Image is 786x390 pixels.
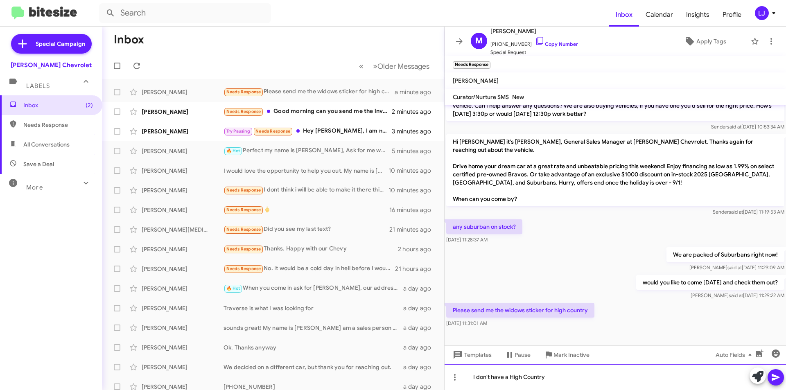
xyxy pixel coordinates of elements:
div: 2 hours ago [398,245,438,253]
a: Copy Number [535,41,578,47]
div: [PERSON_NAME] [142,186,224,194]
span: » [373,61,377,71]
div: [PERSON_NAME] [142,88,224,96]
span: [PERSON_NAME] [490,26,578,36]
div: [PERSON_NAME] [142,304,224,312]
div: [PERSON_NAME] [142,324,224,332]
p: any suburban on stock? [446,219,522,234]
div: a day ago [403,363,438,371]
div: a day ago [403,304,438,312]
small: Needs Response [453,61,490,69]
div: [PERSON_NAME] [142,284,224,293]
a: Calendar [639,3,680,27]
div: I dont think i will be able to make it there this weekend. I am only 1 year into my lease so I ma... [224,185,388,195]
div: 🖕 [224,205,389,214]
button: Next [368,58,434,74]
button: Mark Inactive [537,347,596,362]
span: Special Request [490,48,578,56]
div: I don't have a High Country [445,364,786,390]
span: Try Pausing [226,128,250,134]
span: Mark Inactive [553,347,589,362]
span: Apply Tags [696,34,726,49]
div: sounds great! My name is [PERSON_NAME] am a sales person here at the dealership. My phone number ... [224,324,403,332]
span: More [26,184,43,191]
span: [PERSON_NAME] [DATE] 11:29:22 AM [691,292,784,298]
div: a day ago [403,324,438,332]
div: 10 minutes ago [388,186,438,194]
a: Profile [716,3,748,27]
span: Auto Fields [716,347,755,362]
div: Did you see my last text? [224,225,389,234]
span: Needs Response [226,187,261,193]
span: « [359,61,364,71]
a: Special Campaign [11,34,92,54]
span: Needs Response [226,266,261,271]
a: Inbox [609,3,639,27]
span: said at [729,292,743,298]
span: Templates [451,347,492,362]
span: Special Campaign [36,40,85,48]
div: [PERSON_NAME] [142,245,224,253]
div: 10 minutes ago [388,167,438,175]
span: said at [727,124,741,130]
span: Labels [26,82,50,90]
span: Save a Deal [23,160,54,168]
span: Needs Response [226,109,261,114]
div: [PERSON_NAME] [142,206,224,214]
a: Insights [680,3,716,27]
div: 21 minutes ago [389,225,438,234]
span: Needs Response [226,227,261,232]
span: Needs Response [226,246,261,252]
span: Pause [515,347,531,362]
span: New [512,93,524,101]
div: Hey [PERSON_NAME], I am not in the area. I would be interested in connecting next week as I have ... [224,126,392,136]
div: a day ago [403,284,438,293]
div: Ok. Thanks anyway [224,343,403,352]
button: Templates [445,347,498,362]
p: We are packed of Suburbans right now! [666,247,784,262]
div: When you come in ask for [PERSON_NAME], our address is [STREET_ADDRESS] [224,284,403,293]
nav: Page navigation example [355,58,434,74]
div: Thanks. Happy with our Chevy [224,244,398,254]
p: Hi [PERSON_NAME] it's [PERSON_NAME], General Sales Manager at [PERSON_NAME] Chevrolet. Thanks aga... [446,134,784,206]
button: LJ [748,6,777,20]
span: (2) [86,101,93,109]
p: Hi [PERSON_NAME]! It's [PERSON_NAME] at [PERSON_NAME] Chevrolet. Saw you've been in touch with ou... [446,90,784,121]
button: Auto Fields [709,347,761,362]
div: 5 minutes ago [392,147,438,155]
span: Needs Response [226,207,261,212]
p: would you like to come [DATE] and check them out? [636,275,784,290]
span: Sender [DATE] 10:53:34 AM [711,124,784,130]
div: [PERSON_NAME] [142,363,224,371]
span: Needs Response [226,89,261,95]
div: [PERSON_NAME][MEDICAL_DATA] [142,225,224,234]
div: [PERSON_NAME] [142,127,224,135]
button: Pause [498,347,537,362]
div: [PERSON_NAME] [142,167,224,175]
span: [DATE] 11:31:01 AM [446,320,487,326]
span: Needs Response [255,128,290,134]
div: 2 minutes ago [392,108,438,116]
div: We decided on a different car, but thank you for reaching out. [224,363,403,371]
span: 🔥 Hot [226,148,240,153]
div: [PERSON_NAME] [142,147,224,155]
div: Traverse is what I was looking for [224,304,403,312]
div: No. It would be a cold day in hell before I would ever do business with you guys again [224,264,395,273]
span: [PHONE_NUMBER] [490,36,578,48]
span: [PERSON_NAME] [DATE] 11:29:09 AM [689,264,784,271]
div: [PERSON_NAME] [142,343,224,352]
p: Please send me the widows sticker for high country [446,303,594,318]
div: a day ago [403,343,438,352]
div: LJ [755,6,769,20]
div: [PERSON_NAME] [142,108,224,116]
span: 🔥 Hot [226,286,240,291]
h1: Inbox [114,33,144,46]
div: 3 minutes ago [392,127,438,135]
span: Inbox [23,101,93,109]
span: All Conversations [23,140,70,149]
div: I would love the opportunity to help you out. My name is [PERSON_NAME] am part of the sales team ... [224,167,388,175]
div: 21 hours ago [395,265,438,273]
